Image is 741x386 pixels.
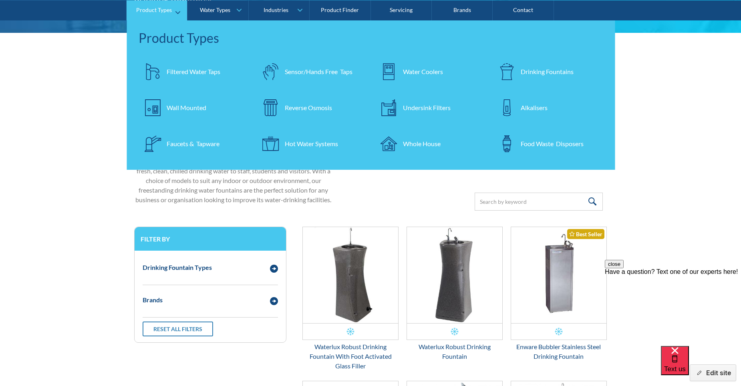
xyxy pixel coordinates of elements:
[167,103,206,112] div: Wall Mounted
[167,139,219,148] div: Faucets & Tapware
[285,139,338,148] div: Hot Water Systems
[493,93,603,121] a: Alkalisers
[139,57,249,85] a: Filtered Water Taps
[403,66,443,76] div: Water Coolers
[141,235,280,243] h3: Filter by
[605,260,741,356] iframe: podium webchat widget prompt
[511,227,606,323] img: Enware Bubbler Stainless Steel Drinking Fountain
[661,346,741,386] iframe: podium webchat widget bubble
[511,342,607,361] div: Enware Bubbler Stainless Steel Drinking Fountain
[511,227,607,361] a: Enware Bubbler Stainless Steel Drinking FountainBest SellerEnware Bubbler Stainless Steel Drinkin...
[493,129,603,157] a: Food Waste Disposers
[375,93,485,121] a: Undersink Filters
[257,93,367,121] a: Reverse Osmosis
[257,57,367,85] a: Sensor/Hands Free Taps
[136,6,172,13] div: Product Types
[139,129,249,157] a: Faucets & Tapware
[475,193,603,211] input: Search by keyword
[139,93,249,121] a: Wall Mounted
[690,364,736,381] button: Edit site
[285,66,352,76] div: Sensor/Hands Free Taps
[200,6,230,13] div: Water Types
[407,227,503,361] a: Waterlux Robust Drinking FountainWaterlux Robust Drinking Fountain
[303,227,398,323] img: Waterlux Robust Drinking Fountain With Foot Activated Glass Filler
[375,57,485,85] a: Water Coolers
[521,103,548,112] div: Alkalisers
[143,322,213,336] a: Reset all filters
[302,342,399,371] div: Waterlux Robust Drinking Fountain With Foot Activated Glass Filler
[407,342,503,361] div: Waterlux Robust Drinking Fountain
[407,227,502,323] img: Waterlux Robust Drinking Fountain
[521,66,574,76] div: Drinking Fountains
[143,263,212,272] div: Drinking Fountain Types
[139,28,603,47] div: Product Types
[285,103,332,112] div: Reverse Osmosis
[264,6,288,13] div: Industries
[302,227,399,371] a: Waterlux Robust Drinking Fountain With Foot Activated Glass FillerWaterlux Robust Drinking Founta...
[143,295,163,305] div: Brands
[567,229,604,239] div: Best Seller
[167,66,220,76] div: Filtered Water Taps
[257,129,367,157] a: Hot Water Systems
[403,103,451,112] div: Undersink Filters
[403,139,441,148] div: Whole House
[127,20,615,169] nav: Product Types
[521,139,584,148] div: Food Waste Disposers
[493,57,603,85] a: Drinking Fountains
[375,129,485,157] a: Whole House
[134,157,333,205] p: Our freestanding drinking water fountains are a great way to provide fresh, clean, chilled drinki...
